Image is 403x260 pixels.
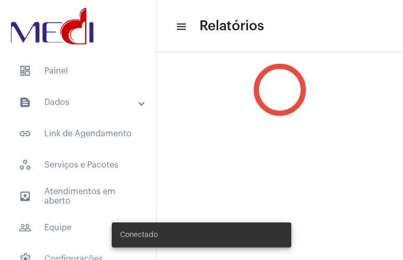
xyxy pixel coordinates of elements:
span: sidenav icon [19,159,31,171]
span: sidenav icon [19,65,31,77]
span: Link de Agendamento [10,121,146,146]
mat-panel-title: Dados [19,96,139,109]
mat-icon: sidenav icon [19,221,31,234]
mat-expansion-panel-header: sidenav iconDados [6,90,156,115]
img: d3a1b5fa-500b-b90f-5a1c-719c20e9830b.png [8,5,96,47]
span: Atendimentos em aberto [10,184,146,209]
span: Serviços e Pacotes [10,152,146,178]
mat-icon: sidenav icon [19,96,31,109]
mat-icon: sidenav icon [19,127,31,140]
span: Relatórios [199,18,264,34]
span: Painel [10,58,146,84]
mat-icon: sidenav icon [175,20,186,33]
span: Equipe [10,215,146,240]
mat-icon: sidenav icon [19,190,31,203]
span: Conectado [120,230,158,240]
